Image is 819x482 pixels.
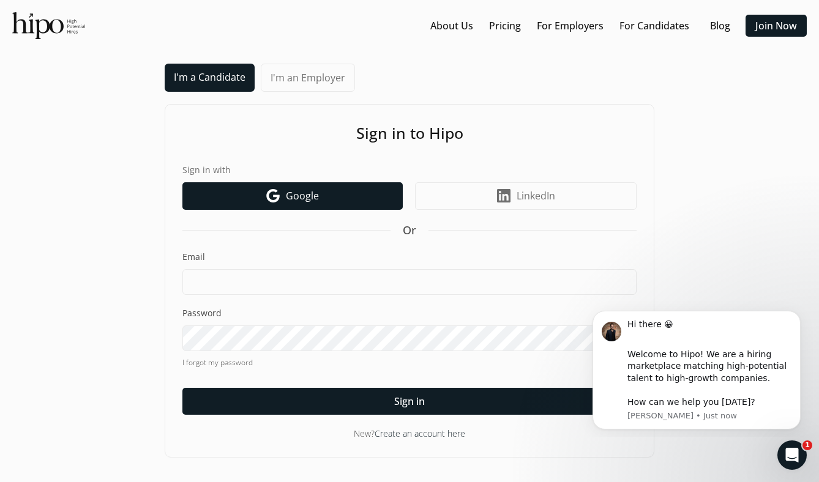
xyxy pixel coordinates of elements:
[165,64,255,92] a: I'm a Candidate
[182,182,403,210] a: Google
[182,163,637,176] label: Sign in with
[532,15,608,37] button: For Employers
[484,15,526,37] button: Pricing
[182,388,637,415] button: Sign in
[777,440,807,470] iframe: Intercom live chat
[403,222,416,239] span: Or
[375,428,465,439] a: Create an account here
[182,427,637,440] div: New?
[710,18,730,33] a: Blog
[755,18,797,33] a: Join Now
[802,440,812,450] span: 1
[182,122,637,145] h1: Sign in to Hipo
[489,18,521,33] a: Pricing
[574,300,819,437] iframe: Intercom notifications message
[517,188,555,203] span: LinkedIn
[700,15,739,37] button: Blog
[619,18,689,33] a: For Candidates
[182,251,637,263] label: Email
[430,18,473,33] a: About Us
[182,307,637,319] label: Password
[12,12,85,39] img: official-logo
[615,15,694,37] button: For Candidates
[286,188,319,203] span: Google
[415,182,637,210] a: LinkedIn
[537,18,604,33] a: For Employers
[394,394,425,409] span: Sign in
[746,15,807,37] button: Join Now
[425,15,478,37] button: About Us
[182,357,637,368] a: I forgot my password
[261,64,355,92] a: I'm an Employer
